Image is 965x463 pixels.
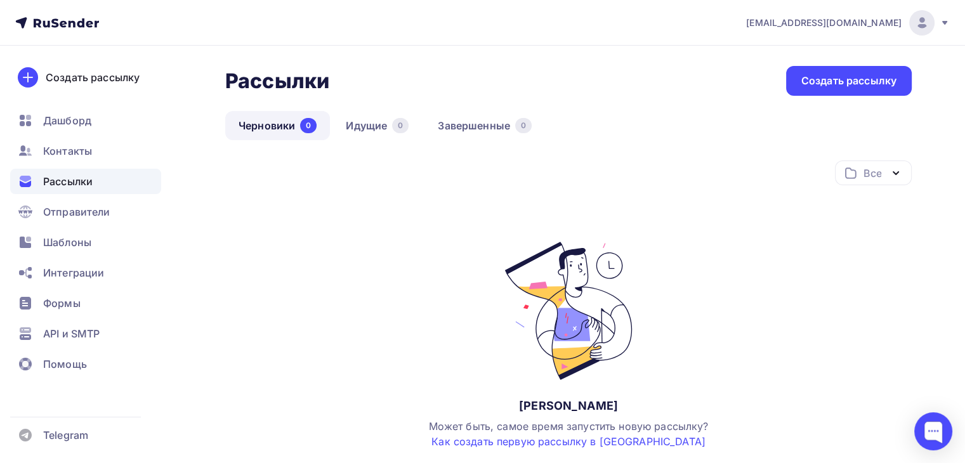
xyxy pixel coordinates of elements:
span: API и SMTP [43,326,100,341]
span: Дашборд [43,113,91,128]
span: Отправители [43,204,110,219]
span: Рассылки [43,174,93,189]
div: Создать рассылку [801,74,896,88]
a: Формы [10,290,161,316]
div: 0 [300,118,317,133]
a: Черновики0 [225,111,330,140]
div: 0 [392,118,409,133]
span: Шаблоны [43,235,91,250]
a: Как создать первую рассылку в [GEOGRAPHIC_DATA] [431,435,706,448]
div: 0 [515,118,532,133]
a: Рассылки [10,169,161,194]
a: [EMAIL_ADDRESS][DOMAIN_NAME] [746,10,950,36]
a: Шаблоны [10,230,161,255]
span: Формы [43,296,81,311]
div: Все [863,166,881,181]
div: Создать рассылку [46,70,140,85]
a: Завершенные0 [424,111,545,140]
button: Все [835,160,912,185]
a: Дашборд [10,108,161,133]
span: Контакты [43,143,92,159]
span: Интеграции [43,265,104,280]
span: Может быть, самое время запустить новую рассылку? [429,420,709,448]
a: Идущие0 [332,111,422,140]
h2: Рассылки [225,68,329,94]
span: Помощь [43,356,87,372]
span: Telegram [43,427,88,443]
span: [EMAIL_ADDRESS][DOMAIN_NAME] [746,16,902,29]
a: Контакты [10,138,161,164]
a: Отправители [10,199,161,225]
div: [PERSON_NAME] [519,398,618,414]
